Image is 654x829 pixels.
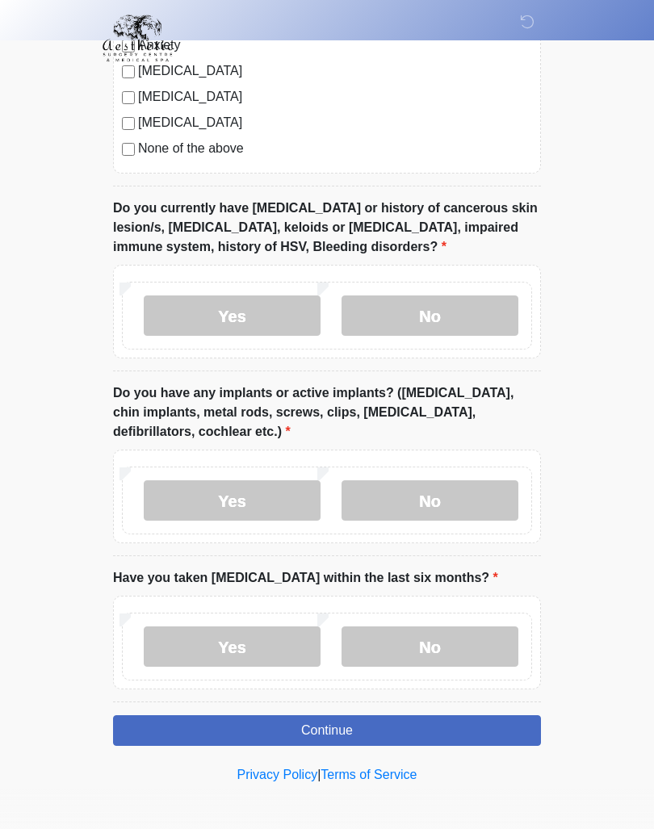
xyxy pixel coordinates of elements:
[144,480,321,521] label: Yes
[321,768,417,781] a: Terms of Service
[342,295,518,336] label: No
[113,383,541,442] label: Do you have any implants or active implants? ([MEDICAL_DATA], chin implants, metal rods, screws, ...
[122,91,135,104] input: [MEDICAL_DATA]
[138,113,532,132] label: [MEDICAL_DATA]
[113,568,498,588] label: Have you taken [MEDICAL_DATA] within the last six months?
[237,768,318,781] a: Privacy Policy
[342,480,518,521] label: No
[144,295,321,336] label: Yes
[122,143,135,156] input: None of the above
[113,715,541,746] button: Continue
[138,87,532,107] label: [MEDICAL_DATA]
[113,199,541,257] label: Do you currently have [MEDICAL_DATA] or history of cancerous skin lesion/s, [MEDICAL_DATA], keloi...
[342,626,518,667] label: No
[97,12,178,64] img: Aesthetic Surgery Centre, PLLC Logo
[144,626,321,667] label: Yes
[138,139,532,158] label: None of the above
[317,768,321,781] a: |
[122,117,135,130] input: [MEDICAL_DATA]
